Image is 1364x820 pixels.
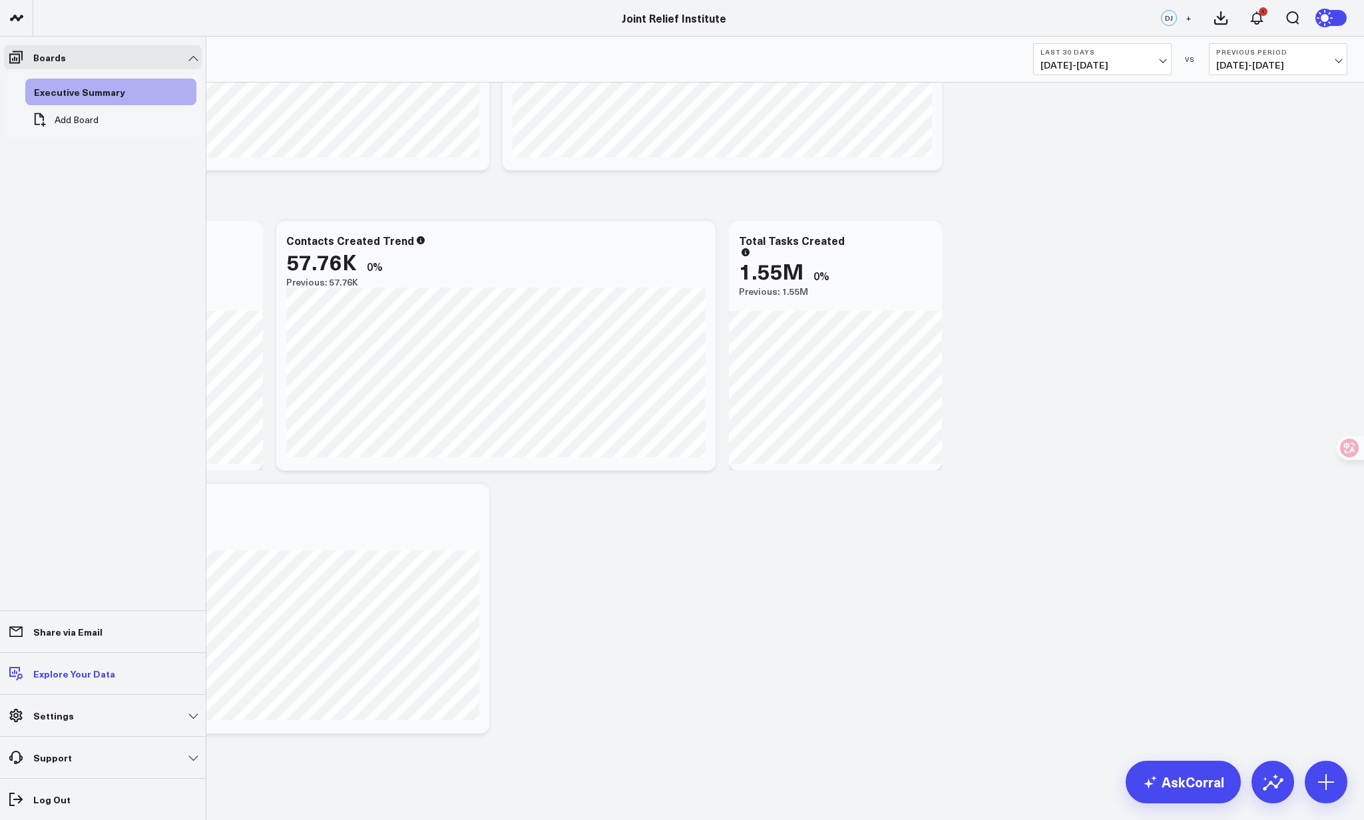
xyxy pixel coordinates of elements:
[33,710,74,721] p: Settings
[739,286,932,297] div: Previous: 1.55M
[1126,761,1241,803] a: AskCorral
[1040,48,1164,56] b: Last 30 Days
[55,114,99,125] span: Add Board
[31,84,128,100] div: Executive Summary
[33,626,103,637] p: Share via Email
[622,11,726,25] a: Joint Relief Institute
[1216,60,1340,71] span: [DATE] - [DATE]
[1186,13,1192,23] span: +
[1161,10,1177,26] div: DJ
[1216,48,1340,56] b: Previous Period
[1040,60,1164,71] span: [DATE] - [DATE]
[33,668,115,679] p: Explore Your Data
[1259,7,1267,16] div: 1
[25,79,154,105] a: Executive SummaryOpen board menu
[739,259,803,283] div: 1.55M
[1180,10,1196,26] button: +
[33,752,72,763] p: Support
[286,233,414,248] div: Contacts Created Trend
[739,233,845,248] div: Total Tasks Created
[1033,43,1172,75] button: Last 30 Days[DATE]-[DATE]
[60,540,479,550] div: Previous: 1.55M
[25,105,105,134] button: Add Board
[286,277,706,288] div: Previous: 57.76K
[33,794,71,805] p: Log Out
[33,52,66,63] p: Boards
[813,268,829,283] div: 0%
[367,259,383,274] div: 0%
[4,787,202,811] a: Log Out
[286,250,357,274] div: 57.76K
[1209,43,1347,75] button: Previous Period[DATE]-[DATE]
[1178,55,1202,63] div: VS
